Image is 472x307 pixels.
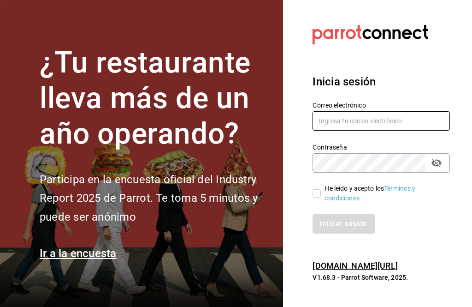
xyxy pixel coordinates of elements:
p: V1.68.3 - Parrot Software, 2025. [313,273,450,282]
a: Ir a la encuesta [40,247,117,260]
input: Ingresa tu correo electrónico [313,111,450,131]
div: He leído y acepto los [324,184,442,203]
a: [DOMAIN_NAME][URL] [313,261,397,271]
h3: Inicia sesión [313,73,450,90]
label: Correo electrónico [313,102,450,108]
button: passwordField [429,155,444,171]
h1: ¿Tu restaurante lleva más de un año operando? [40,45,272,151]
label: Contraseña [313,144,450,150]
h2: Participa en la encuesta oficial del Industry Report 2025 de Parrot. Te toma 5 minutos y puede se... [40,170,272,227]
